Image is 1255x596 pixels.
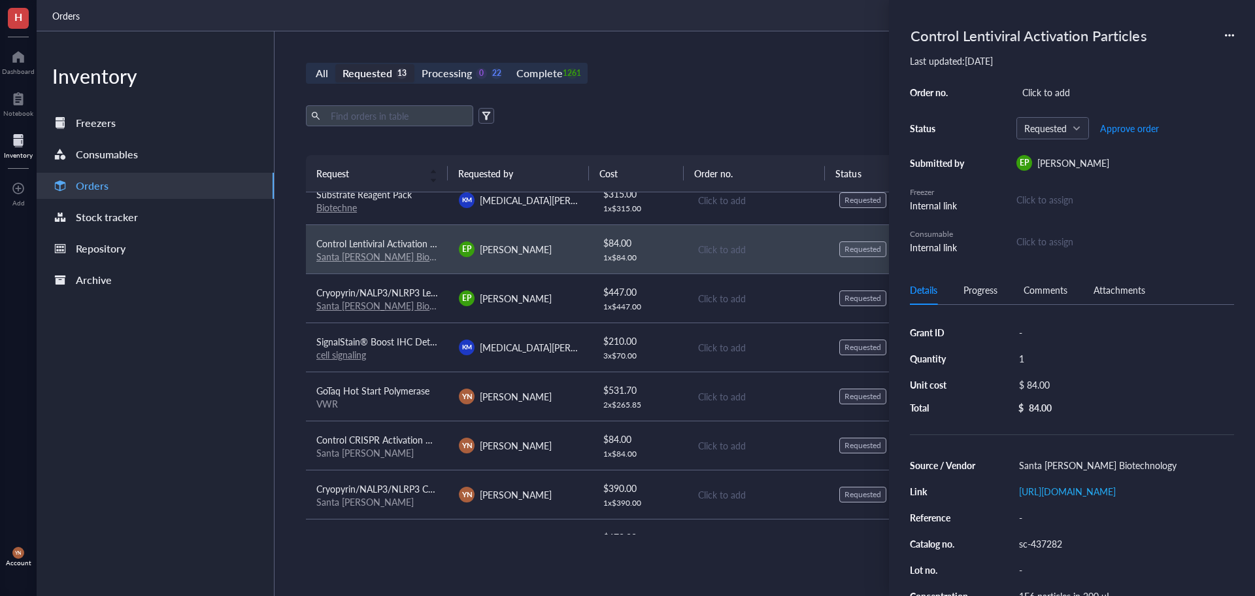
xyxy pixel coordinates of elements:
[603,285,677,299] div: $ 447.00
[461,440,472,451] span: YN
[1013,535,1234,553] div: sc-437282
[686,470,829,519] td: Click to add
[316,384,429,397] span: GoTaq Hot Start Polymerase
[589,155,683,192] th: Cost
[963,283,997,297] div: Progress
[698,193,818,207] div: Click to add
[480,194,624,207] span: [MEDICAL_DATA][PERSON_NAME]
[1024,122,1079,134] span: Requested
[76,114,116,132] div: Freezers
[316,286,553,299] span: Cryopyrin/NALP3/NLRP3 Lentiviral Activation Particles (m)
[686,421,829,470] td: Click to add
[462,195,472,204] span: KM
[910,326,977,338] div: Grant ID
[480,243,552,256] span: [PERSON_NAME]
[316,299,474,312] a: Santa [PERSON_NAME] Biotechnology
[326,106,468,126] input: Find orders in table
[603,449,677,459] div: 1 x $ 84.00
[845,342,881,353] div: Requested
[686,273,829,323] td: Click to add
[603,383,677,397] div: $ 531.70
[37,173,274,199] a: Orders
[316,237,463,250] span: Control Lentiviral Activation Particles
[76,145,138,164] div: Consumables
[316,335,547,348] span: SignalStain® Boost IHC Detection Reagent (HRP, Rabbit)
[316,250,474,263] a: Santa [PERSON_NAME] Biotechnology
[1094,283,1145,297] div: Attachments
[910,240,969,254] div: Internal link
[905,21,1153,50] div: Control Lentiviral Activation Particles
[422,64,472,82] div: Processing
[910,157,969,169] div: Submitted by
[37,110,274,136] a: Freezers
[476,68,487,79] div: 0
[2,46,35,75] a: Dashboard
[910,485,977,497] div: Link
[686,175,829,224] td: Click to add
[1016,83,1234,101] div: Click to add
[396,68,407,79] div: 13
[603,481,677,495] div: $ 390.00
[845,244,881,254] div: Requested
[480,390,552,403] span: [PERSON_NAME]
[462,342,472,351] span: KM
[76,177,109,195] div: Orders
[462,292,471,304] span: EP
[316,64,328,82] div: All
[1100,123,1159,133] span: Approve order
[845,195,881,205] div: Requested
[76,271,112,289] div: Archive
[698,487,818,502] div: Click to add
[1019,485,1116,498] a: [URL][DOMAIN_NAME]
[480,292,552,305] span: [PERSON_NAME]
[37,141,274,167] a: Consumables
[316,433,456,446] span: Control CRISPR Activation Plasmid
[448,155,590,192] th: Requested by
[2,67,35,75] div: Dashboard
[603,400,677,410] div: 2 x $ 265.85
[1013,508,1234,527] div: -
[1018,402,1024,413] div: $
[845,489,881,500] div: Requested
[37,204,274,230] a: Stock tracker
[567,68,578,79] div: 1261
[76,239,125,258] div: Repository
[686,372,829,421] td: Click to add
[316,398,438,410] div: VWR
[4,151,33,159] div: Inventory
[1024,283,1067,297] div: Comments
[316,166,422,181] span: Request
[316,201,357,214] a: Biotechne
[3,88,33,117] a: Notebook
[12,199,25,207] div: Add
[603,186,677,201] div: $ 315.00
[698,438,818,453] div: Click to add
[343,64,392,82] div: Requested
[686,519,829,568] td: Click to add
[698,242,818,256] div: Click to add
[603,302,677,312] div: 1 x $ 447.00
[37,236,274,262] a: Repository
[910,283,937,297] div: Details
[845,293,881,304] div: Requested
[461,391,472,402] span: YN
[845,391,881,402] div: Requested
[910,564,977,576] div: Lot no.
[316,447,438,459] div: Santa [PERSON_NAME]
[910,86,969,98] div: Order no.
[603,432,677,446] div: $ 84.00
[76,208,138,226] div: Stock tracker
[316,188,412,201] span: Substrate Reagent Pack
[603,236,677,250] div: $ 84.00
[316,482,546,495] span: Cryopyrin/NALP3/NLRP3 CRISPR Activation Plasmid (m)
[603,253,677,263] div: 1 x $ 84.00
[461,489,472,500] span: YN
[480,439,552,452] span: [PERSON_NAME]
[516,64,562,82] div: Complete
[686,323,829,372] td: Click to add
[462,243,471,255] span: EP
[316,348,366,361] a: cell signaling
[910,55,1234,67] div: Last updated: [DATE]
[910,402,977,413] div: Total
[603,530,677,544] div: $ 670.00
